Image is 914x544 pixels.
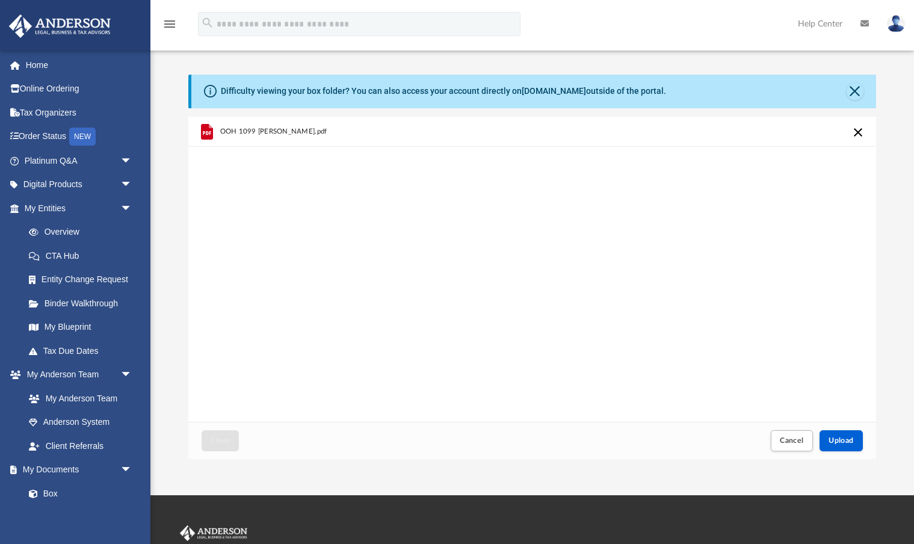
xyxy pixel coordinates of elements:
[120,458,144,483] span: arrow_drop_down
[178,525,250,541] img: Anderson Advisors Platinum Portal
[220,128,327,135] span: OOH 1099 [PERSON_NAME].pdf
[5,14,114,38] img: Anderson Advisors Platinum Portal
[201,16,214,29] i: search
[120,149,144,173] span: arrow_drop_down
[17,220,150,244] a: Overview
[120,196,144,221] span: arrow_drop_down
[211,437,230,444] span: Close
[17,434,144,458] a: Client Referrals
[8,196,150,220] a: My Entitiesarrow_drop_down
[771,430,813,451] button: Cancel
[887,15,905,32] img: User Pic
[17,481,138,505] a: Box
[17,315,144,339] a: My Blueprint
[17,386,138,410] a: My Anderson Team
[8,100,150,125] a: Tax Organizers
[162,23,177,31] a: menu
[8,149,150,173] a: Platinum Q&Aarrow_drop_down
[69,128,96,146] div: NEW
[188,117,875,422] div: grid
[120,173,144,197] span: arrow_drop_down
[162,17,177,31] i: menu
[188,117,875,459] div: Upload
[829,437,854,444] span: Upload
[8,363,144,387] a: My Anderson Teamarrow_drop_down
[17,410,144,434] a: Anderson System
[8,77,150,101] a: Online Ordering
[8,173,150,197] a: Digital Productsarrow_drop_down
[221,85,666,97] div: Difficulty viewing your box folder? You can also access your account directly on outside of the p...
[847,83,863,100] button: Close
[851,125,866,140] button: Cancel this upload
[820,430,863,451] button: Upload
[17,339,150,363] a: Tax Due Dates
[780,437,804,444] span: Cancel
[8,53,150,77] a: Home
[17,268,150,292] a: Entity Change Request
[17,244,150,268] a: CTA Hub
[17,291,150,315] a: Binder Walkthrough
[202,430,239,451] button: Close
[120,363,144,388] span: arrow_drop_down
[8,125,150,149] a: Order StatusNEW
[522,86,586,96] a: [DOMAIN_NAME]
[8,458,144,482] a: My Documentsarrow_drop_down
